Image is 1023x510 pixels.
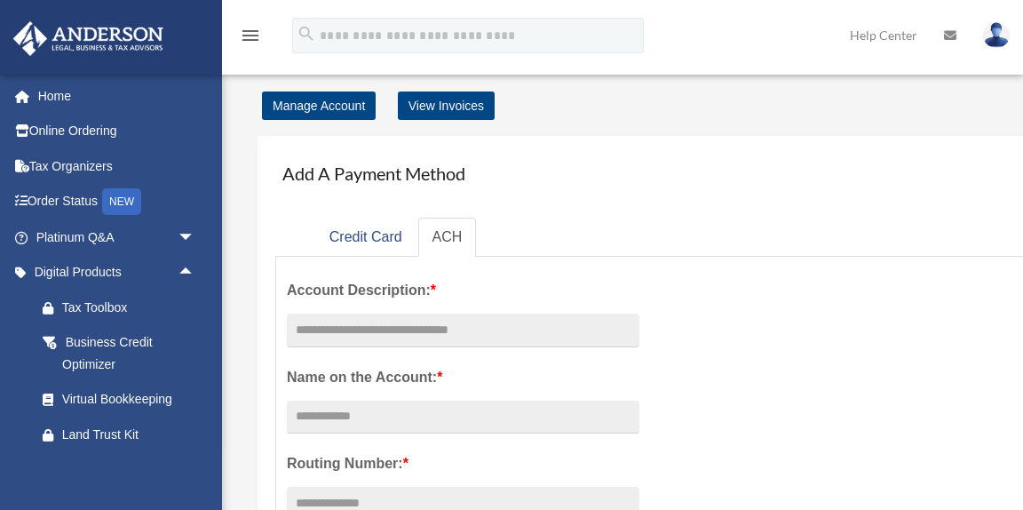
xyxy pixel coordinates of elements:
[178,255,213,291] span: arrow_drop_up
[25,290,222,325] a: Tax Toolbox
[418,218,477,258] a: ACH
[297,24,316,44] i: search
[62,424,200,446] div: Land Trust Kit
[12,78,222,114] a: Home
[25,325,222,382] a: Business Credit Optimizer
[12,219,222,255] a: Platinum Q&Aarrow_drop_down
[240,31,261,46] a: menu
[178,219,213,256] span: arrow_drop_down
[12,255,222,291] a: Digital Productsarrow_drop_up
[12,114,222,149] a: Online Ordering
[287,365,639,390] label: Name on the Account:
[62,331,200,375] div: Business Credit Optimizer
[62,388,200,410] div: Virtual Bookkeeping
[983,22,1010,48] img: User Pic
[287,278,639,303] label: Account Description:
[287,451,639,476] label: Routing Number:
[398,92,495,120] a: View Invoices
[12,148,222,184] a: Tax Organizers
[262,92,376,120] a: Manage Account
[8,21,169,56] img: Anderson Advisors Platinum Portal
[25,417,222,452] a: Land Trust Kit
[25,382,222,418] a: Virtual Bookkeeping
[240,25,261,46] i: menu
[62,297,200,319] div: Tax Toolbox
[315,218,416,258] a: Credit Card
[102,188,141,215] div: NEW
[12,184,222,220] a: Order StatusNEW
